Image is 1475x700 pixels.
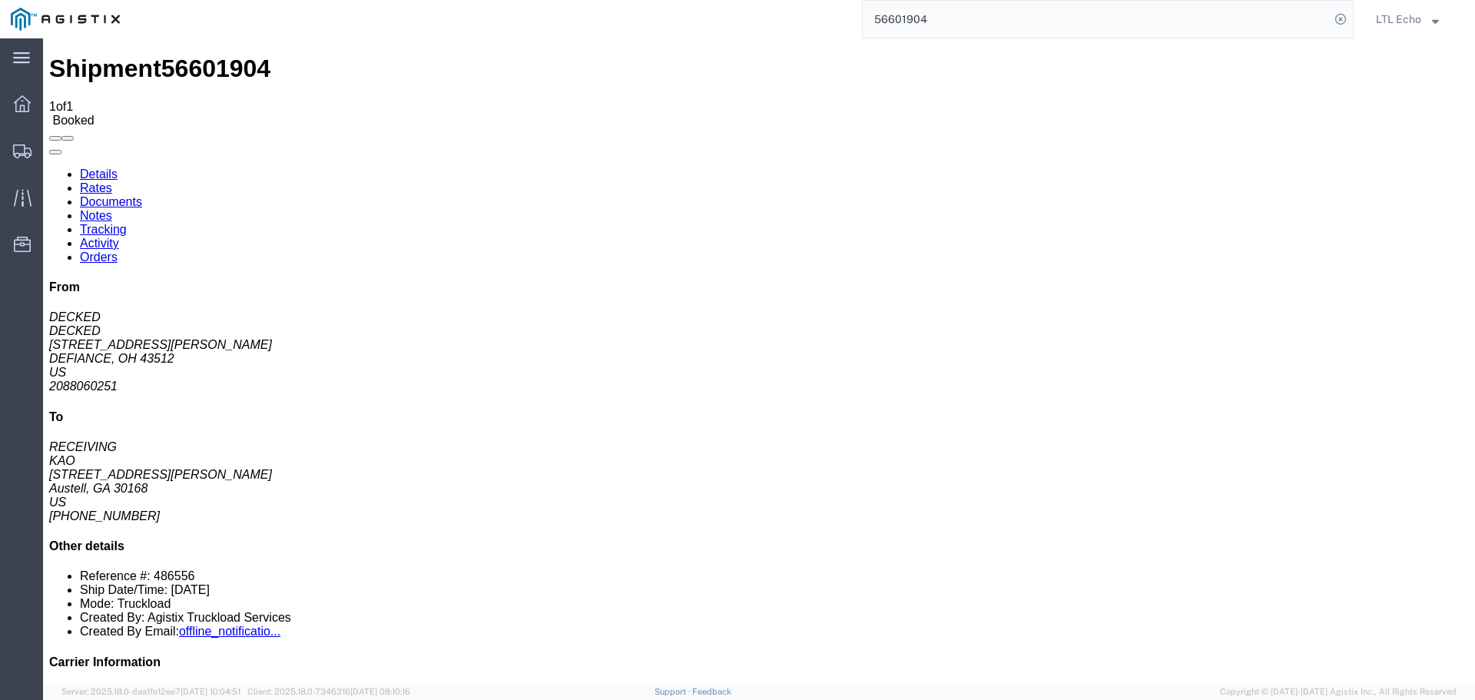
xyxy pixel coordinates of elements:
[1375,10,1453,28] button: LTL Echo
[1220,685,1457,698] span: Copyright © [DATE]-[DATE] Agistix Inc., All Rights Reserved
[43,38,1475,684] iframe: To enrich screen reader interactions, please activate Accessibility in Grammarly extension settings
[655,687,693,696] a: Support
[136,586,237,599] a: offline_notificatio...
[181,687,240,696] span: [DATE] 10:04:51
[692,687,731,696] a: Feedback
[1376,11,1421,28] span: LTL Echo
[6,617,1426,631] h4: Carrier Information
[350,687,410,696] span: [DATE] 08:10:16
[61,687,240,696] span: Server: 2025.18.0-daa1fe12ee7
[863,1,1330,38] input: Search for shipment number, reference number
[11,8,120,31] img: logo
[247,687,410,696] span: Client: 2025.18.0-7346316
